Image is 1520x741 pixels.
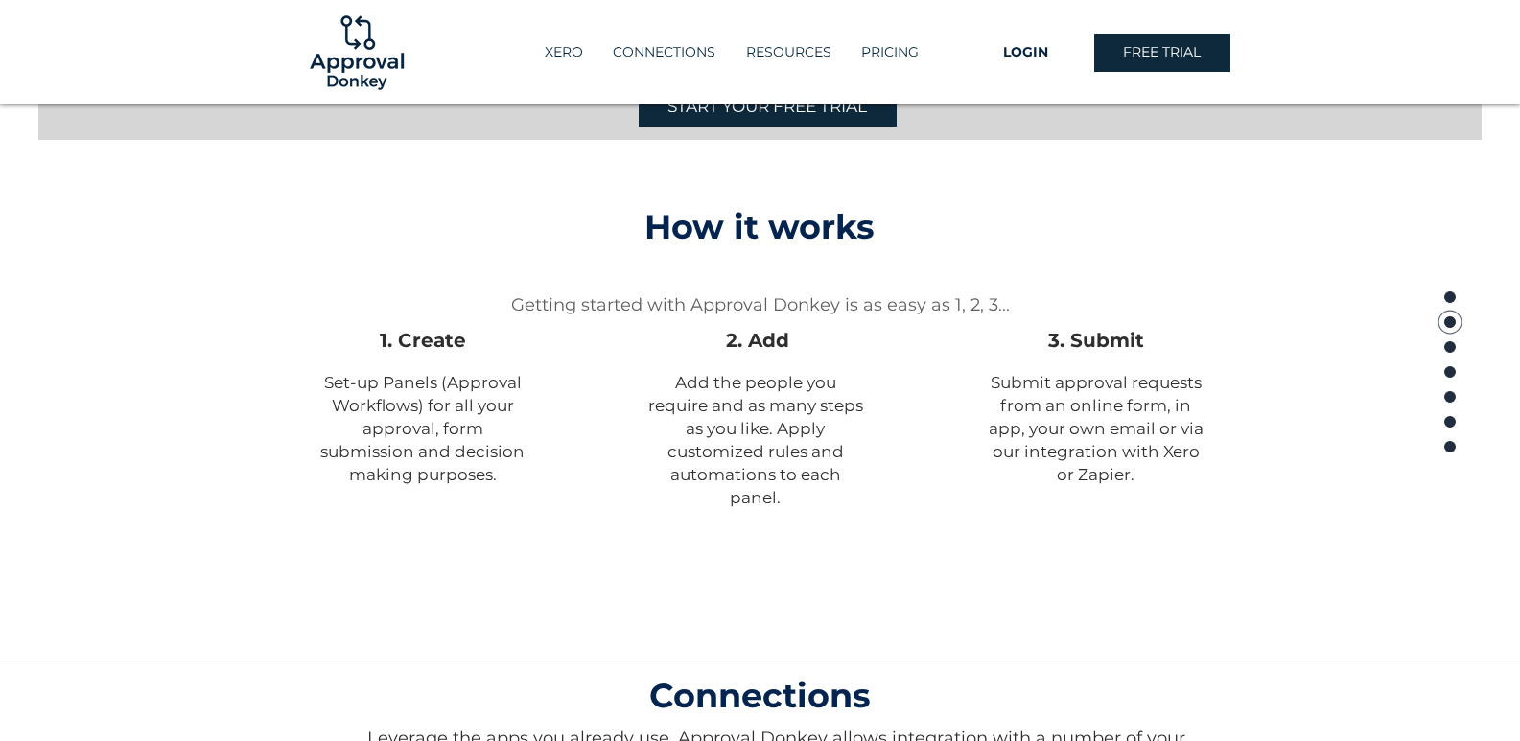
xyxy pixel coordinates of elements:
a: START YOUR FREE TRIAL [639,557,877,595]
nav: Page [1437,285,1463,457]
div: RESOURCES [731,36,846,68]
p: XERO [535,36,593,68]
span: LOGIN [1003,43,1048,62]
span: Add the people you require and as many steps as you like. Apply customized rules and automations ... [648,373,863,507]
a: START YOUR FREE TRIAL [639,88,897,127]
span: START YOUR FREE TRIAL [658,566,857,589]
p: RESOURCES [737,36,841,68]
a: LOGIN [958,34,1094,72]
a: FREE TRIAL [1094,34,1230,72]
img: Logo-01.png [305,1,409,104]
p: PRICING [852,36,928,68]
span: Submit approval requests from an online form, in app, your own email or via our integration with ... [989,373,1204,484]
span: START YOUR FREE TRIAL [667,96,867,119]
span: Connections [649,675,871,716]
p: CONNECTIONS [603,36,725,68]
span: FREE TRIAL [1123,43,1201,62]
span: How it works [644,206,875,247]
span: 1. Create [380,329,466,352]
a: CONNECTIONS [597,36,731,68]
span: Set-up Panels (Approval Workflows) for all your approval, form submission and decision making pur... [320,373,525,484]
a: PRICING [846,36,934,68]
span: 2. Add [726,329,789,352]
span: Getting started with Approval Donkey is as easy as 1, 2, 3... [511,294,1010,315]
a: XERO [529,36,597,68]
nav: Site [505,36,958,68]
span: 3. Submit [1048,329,1144,352]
